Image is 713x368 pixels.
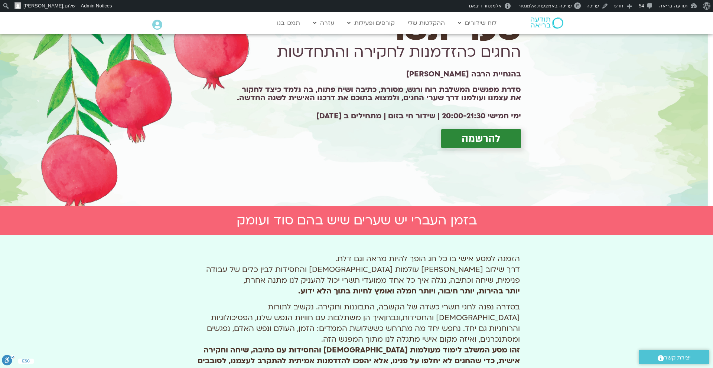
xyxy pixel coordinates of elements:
h1: סדרת מפגשים המשלבת רוח ורגש, מסורת, כתיבה ושיח פתוח, בה נלמד כיצד לחקור את עצמנו ועולמנו דרך שערי... [230,86,521,102]
b: יותר בהירות, יותר חיבור, ויותר חמלה ואומץ לחיות בתוך הלא ידוע. [298,286,520,296]
h2: ימי חמישי 20:00-21:30 | שידור חי בזום | מתחילים ב [DATE] [230,112,521,120]
a: קורסים ופעילות [344,16,398,30]
a: לוח שידורים [454,16,500,30]
h1: החגים כהזדמנות לחקירה והתחדשות [230,42,521,63]
a: יצירת קשר [639,350,709,364]
span: עריכה באמצעות אלמנטור [518,3,572,9]
h2: בזמן העברי יש שערים שיש בהם סוד ועומק [149,213,564,228]
span: [PERSON_NAME] [23,3,63,9]
h1: בהנחיית הרבה [PERSON_NAME] [230,73,521,76]
img: תודעה בריאה [531,17,563,29]
span: הזמנה למסע אישי בו כל חג הופך להיות מראה וגם דלת. [335,254,520,264]
span: דרך שילוב [PERSON_NAME] עולמות [DEMOGRAPHIC_DATA] והחסידות לבין כלים של עבודה פנימית, שיחה וכתיבה... [206,264,520,285]
a: תמכו בנו [273,16,304,30]
span: יצירת קשר [664,353,691,363]
a: להרשמה [441,129,521,148]
a: ההקלטות שלי [404,16,449,30]
a: עזרה [309,16,338,30]
span: להרשמה [462,133,501,144]
span: בסדרה נפנה לחגי תשרי כשדה של הקשבה, התבוננות וחקירה. נקשיב לתורות [DEMOGRAPHIC_DATA] והחסידות, [268,302,520,323]
span: איך הן משתלבות עם חוויות הנפש שלנו, הפסיכולוגיות והרוחניות גם יחד. נחפש יחד מה מתרחש כששלושת הממד... [207,313,520,344]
